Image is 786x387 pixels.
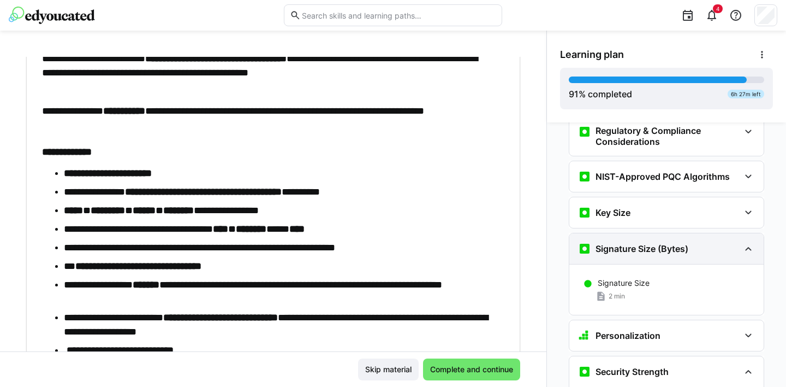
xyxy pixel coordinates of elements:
[428,364,515,375] span: Complete and continue
[596,207,630,218] h3: Key Size
[358,359,419,380] button: Skip material
[609,292,625,301] span: 2 min
[596,330,660,341] h3: Personalization
[301,10,496,20] input: Search skills and learning paths…
[423,359,520,380] button: Complete and continue
[716,5,719,12] span: 4
[596,171,730,182] h3: NIST-Approved PQC Algorithms
[569,89,579,99] span: 91
[596,366,669,377] h3: Security Strength
[728,90,764,98] div: 6h 27m left
[569,87,632,101] div: % completed
[596,243,688,254] h3: Signature Size (Bytes)
[598,278,650,289] p: Signature Size
[596,125,740,147] h3: Regulatory & Compliance Considerations
[560,49,624,61] span: Learning plan
[364,364,413,375] span: Skip material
